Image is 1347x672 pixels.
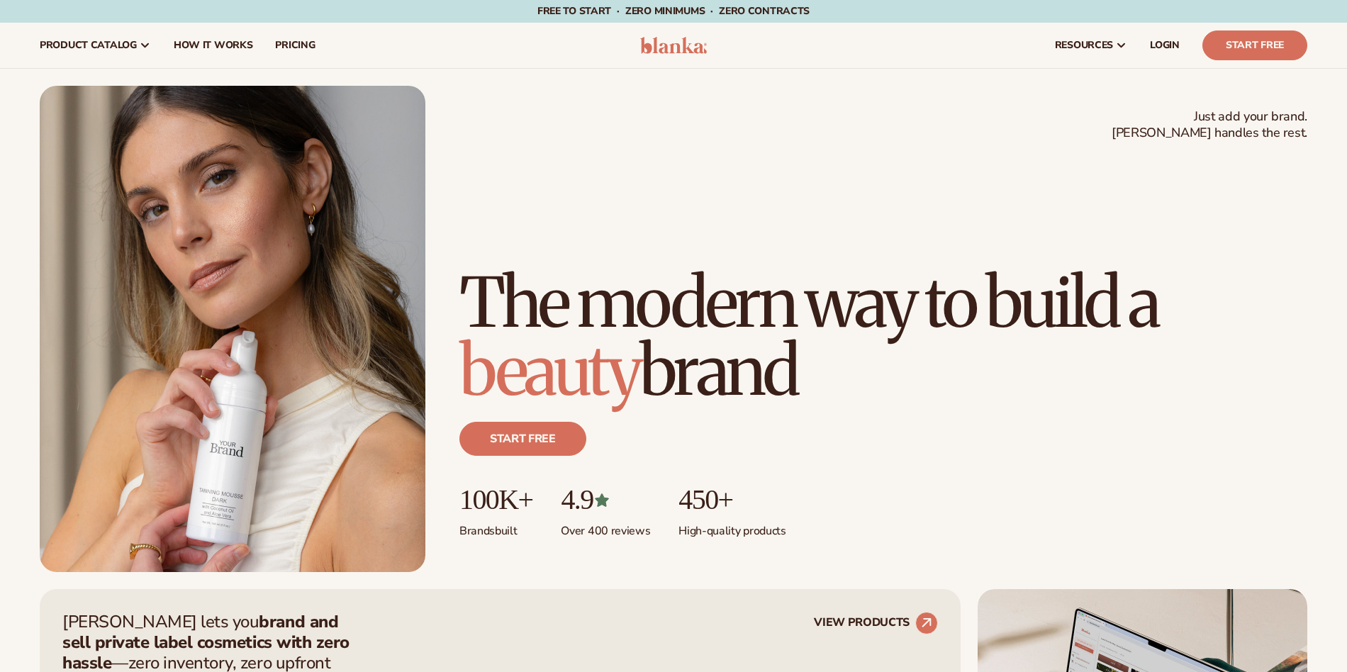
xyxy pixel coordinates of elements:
span: pricing [275,40,315,51]
p: Over 400 reviews [561,515,650,539]
span: product catalog [40,40,137,51]
p: 100K+ [459,484,532,515]
p: Brands built [459,515,532,539]
a: product catalog [28,23,162,68]
span: Just add your brand. [PERSON_NAME] handles the rest. [1112,108,1307,142]
p: High-quality products [678,515,786,539]
a: Start free [459,422,586,456]
a: VIEW PRODUCTS [814,612,938,634]
p: 450+ [678,484,786,515]
img: logo [640,37,708,54]
span: How It Works [174,40,253,51]
a: resources [1044,23,1139,68]
a: How It Works [162,23,264,68]
span: LOGIN [1150,40,1180,51]
img: Female holding tanning mousse. [40,86,425,572]
a: pricing [264,23,326,68]
h1: The modern way to build a brand [459,269,1307,405]
span: beauty [459,328,639,413]
span: Free to start · ZERO minimums · ZERO contracts [537,4,810,18]
span: resources [1055,40,1113,51]
p: 4.9 [561,484,650,515]
a: LOGIN [1139,23,1191,68]
a: Start Free [1202,30,1307,60]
